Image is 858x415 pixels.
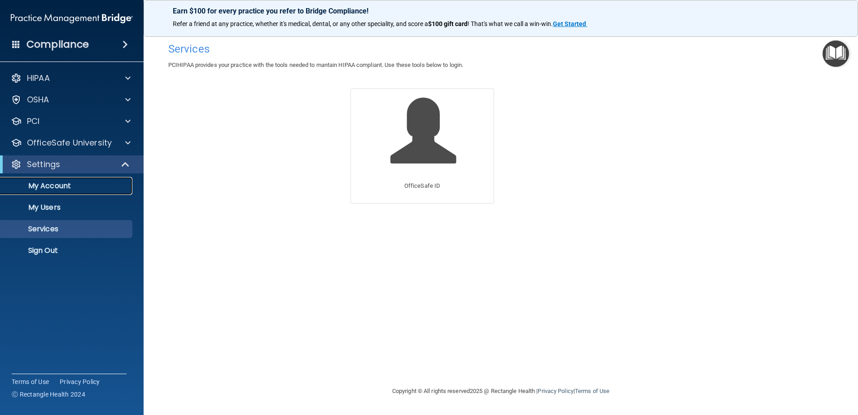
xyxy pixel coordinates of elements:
p: OSHA [27,94,49,105]
a: Get Started [553,20,587,27]
h4: Services [168,43,833,55]
a: OSHA [11,94,131,105]
span: Ⓒ Rectangle Health 2024 [12,390,85,399]
a: Privacy Policy [60,377,100,386]
a: Terms of Use [12,377,49,386]
strong: $100 gift card [428,20,468,27]
p: Sign Out [6,246,128,255]
h4: Compliance [26,38,89,51]
p: My Users [6,203,128,212]
a: OfficeSafe University [11,137,131,148]
p: PCI [27,116,39,127]
span: ! That's what we call a win-win. [468,20,553,27]
button: Open Resource Center [823,40,849,67]
p: OfficeSafe University [27,137,112,148]
div: Copyright © All rights reserved 2025 @ Rectangle Health | | [337,377,665,406]
p: Services [6,225,128,234]
p: OfficeSafe ID [404,181,440,191]
a: HIPAA [11,73,131,84]
img: PMB logo [11,9,133,27]
a: PCI [11,116,131,127]
a: Privacy Policy [538,388,573,394]
span: PCIHIPAA provides your practice with the tools needed to mantain HIPAA compliant. Use these tools... [168,62,463,68]
strong: Get Started [553,20,586,27]
span: Refer a friend at any practice, whether it's medical, dental, or any other speciality, and score a [173,20,428,27]
a: Terms of Use [575,388,609,394]
p: HIPAA [27,73,50,84]
p: My Account [6,181,128,190]
a: OfficeSafe ID [350,88,494,203]
p: Settings [27,159,60,170]
p: Earn $100 for every practice you refer to Bridge Compliance! [173,7,829,15]
a: Settings [11,159,130,170]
